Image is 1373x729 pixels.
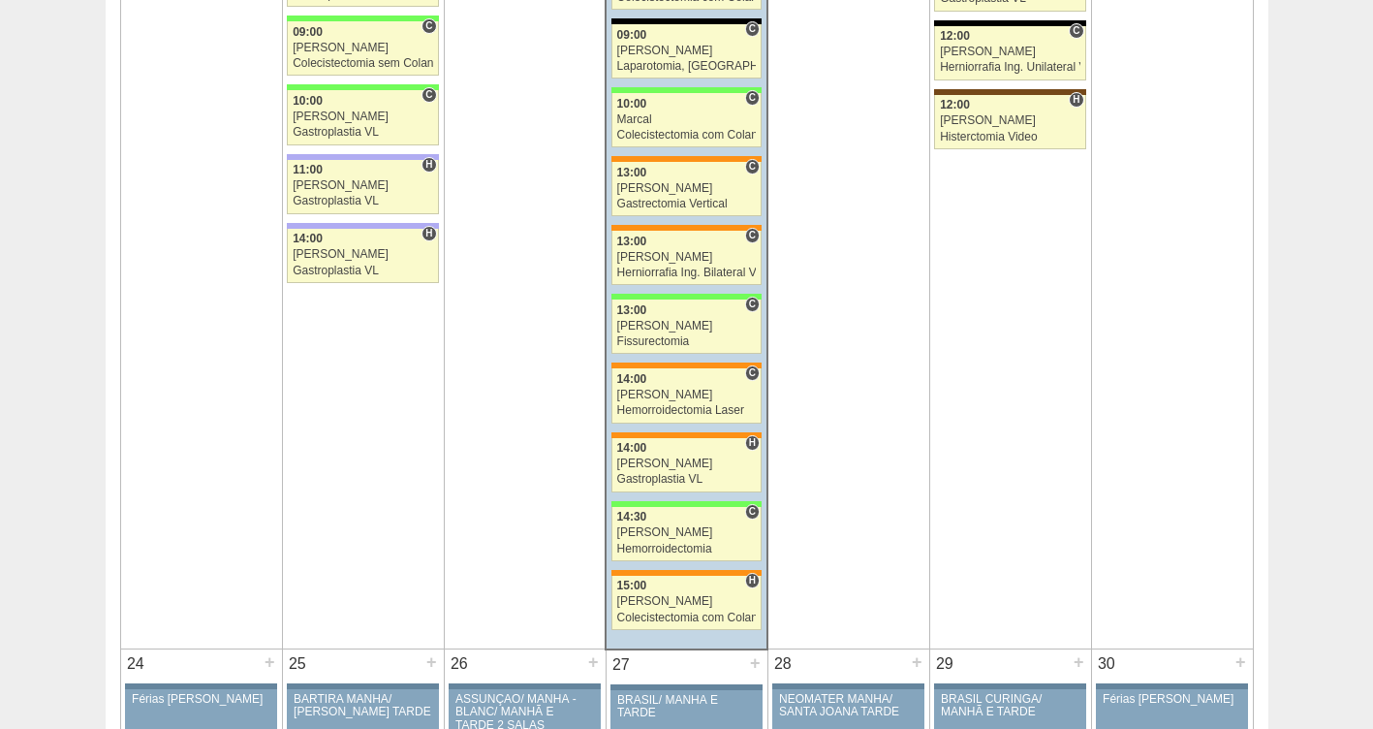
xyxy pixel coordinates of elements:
span: Consultório [421,87,436,103]
span: Hospital [745,435,760,451]
div: Marcal [617,113,757,126]
div: Gastroplastia VL [293,195,433,207]
a: C 09:00 [PERSON_NAME] Colecistectomia sem Colangiografia VL [287,21,438,76]
div: [PERSON_NAME] [617,182,757,195]
div: + [262,650,278,675]
div: [PERSON_NAME] [617,526,757,539]
div: Gastroplastia VL [293,126,433,139]
div: Herniorrafia Ing. Bilateral VL [617,267,757,279]
span: Consultório [745,297,760,312]
div: Key: São Luiz - SCS [611,156,762,162]
div: 24 [121,650,151,679]
div: 26 [445,650,475,679]
div: Key: Aviso [449,683,600,689]
span: 14:30 [617,510,647,523]
a: C 09:00 [PERSON_NAME] Laparotomia, [GEOGRAPHIC_DATA], Drenagem, Bridas VL [611,24,762,79]
span: 15:00 [617,579,647,592]
span: Hospital [745,573,760,588]
div: Histerctomia Video [940,131,1080,143]
span: 13:00 [617,166,647,179]
div: Key: Brasil [611,501,762,507]
div: Key: Aviso [934,683,1085,689]
a: C 13:00 [PERSON_NAME] Gastrectomia Vertical [611,162,762,216]
div: Key: São Luiz - SCS [611,363,762,368]
div: Fissurectomia [617,335,757,348]
span: 10:00 [293,94,323,108]
span: Consultório [745,228,760,243]
div: [PERSON_NAME] [940,46,1080,58]
div: Hemorroidectomia [617,543,757,555]
div: Key: Santa Joana [934,89,1085,95]
div: [PERSON_NAME] [617,45,757,57]
span: Consultório [745,159,760,174]
div: Gastrectomia Vertical [617,198,757,210]
span: Hospital [421,157,436,173]
div: 28 [768,650,798,679]
div: + [423,650,440,675]
div: Colecistectomia com Colangiografia VL [617,129,757,142]
div: 30 [1092,650,1122,679]
div: [PERSON_NAME] [617,251,757,264]
div: BRASIL CURINGA/ MANHÃ E TARDE [941,693,1079,718]
div: BARTIRA MANHÃ/ [PERSON_NAME] TARDE [294,693,432,718]
div: 29 [930,650,960,679]
div: Gastroplastia VL [617,473,757,486]
a: C 12:00 [PERSON_NAME] Herniorrafia Ing. Unilateral VL [934,26,1085,80]
a: C 10:00 Marcal Colecistectomia com Colangiografia VL [611,93,762,147]
div: Key: Aviso [125,683,276,689]
div: [PERSON_NAME] [293,248,433,261]
span: 14:00 [617,441,647,455]
div: Key: São Luiz - SCS [611,225,762,231]
span: 10:00 [617,97,647,111]
div: [PERSON_NAME] [293,179,433,192]
div: Key: Brasil [287,16,438,21]
a: H 14:00 [PERSON_NAME] Gastroplastia VL [287,229,438,283]
span: 14:00 [293,232,323,245]
div: Gastroplastia VL [293,265,433,277]
a: C 13:00 [PERSON_NAME] Fissurectomia [611,300,762,354]
span: Consultório [1069,23,1083,39]
span: 09:00 [293,25,323,39]
div: Férias [PERSON_NAME] [1103,693,1241,706]
span: Hospital [1069,92,1083,108]
a: H 11:00 [PERSON_NAME] Gastroplastia VL [287,160,438,214]
div: Key: Brasil [611,294,762,300]
div: Laparotomia, [GEOGRAPHIC_DATA], Drenagem, Bridas VL [617,60,757,73]
span: 11:00 [293,163,323,176]
span: Consultório [745,21,760,37]
div: [PERSON_NAME] [940,114,1080,127]
span: 09:00 [617,28,647,42]
span: 14:00 [617,372,647,386]
div: Key: São Luiz - SCS [611,432,762,438]
div: Key: Blanc [611,18,762,24]
div: [PERSON_NAME] [617,458,757,470]
div: + [1233,650,1249,675]
div: + [585,650,602,675]
div: Colecistectomia sem Colangiografia VL [293,57,433,70]
span: 13:00 [617,303,647,317]
div: [PERSON_NAME] [293,111,433,123]
div: Key: Brasil [287,84,438,90]
div: [PERSON_NAME] [617,595,757,608]
div: Key: São Luiz - SCS [611,570,762,576]
div: Key: Aviso [1096,683,1247,689]
div: NEOMATER MANHÃ/ SANTA JOANA TARDE [779,693,918,718]
span: Hospital [421,226,436,241]
span: Consultório [745,90,760,106]
div: + [747,650,764,676]
div: Key: Aviso [287,683,438,689]
span: 12:00 [940,98,970,111]
div: Colecistectomia com Colangiografia VL [617,612,757,624]
span: 13:00 [617,235,647,248]
a: H 15:00 [PERSON_NAME] Colecistectomia com Colangiografia VL [611,576,762,630]
div: Key: Christóvão da Gama [287,223,438,229]
div: 25 [283,650,313,679]
a: C 14:30 [PERSON_NAME] Hemorroidectomia [611,507,762,561]
a: C 10:00 [PERSON_NAME] Gastroplastia VL [287,90,438,144]
div: Key: Blanc [934,20,1085,26]
div: Férias [PERSON_NAME] [132,693,270,706]
div: BRASIL/ MANHÃ E TARDE [617,694,756,719]
div: [PERSON_NAME] [617,389,757,401]
div: + [909,650,925,675]
div: [PERSON_NAME] [293,42,433,54]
